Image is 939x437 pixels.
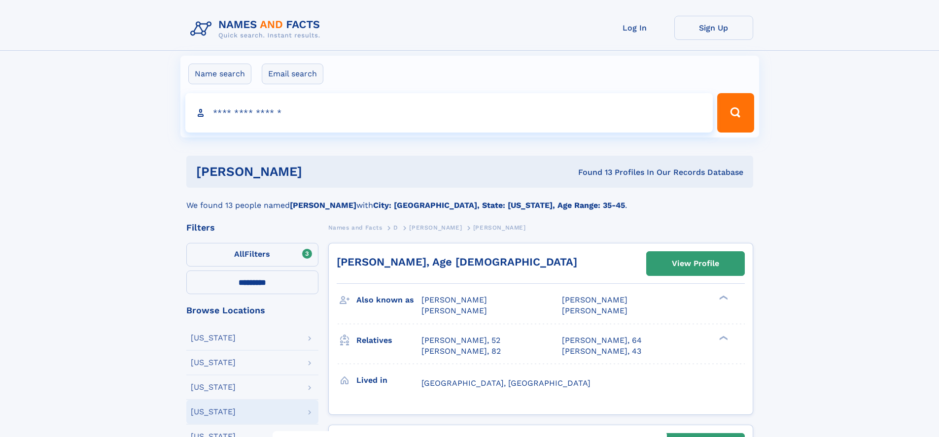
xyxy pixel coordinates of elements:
[473,224,526,231] span: [PERSON_NAME]
[337,256,577,268] a: [PERSON_NAME], Age [DEMOGRAPHIC_DATA]
[234,249,244,259] span: All
[440,167,743,178] div: Found 13 Profiles In Our Records Database
[421,335,500,346] a: [PERSON_NAME], 52
[717,295,729,301] div: ❯
[672,252,719,275] div: View Profile
[409,221,462,234] a: [PERSON_NAME]
[186,223,318,232] div: Filters
[421,346,501,357] a: [PERSON_NAME], 82
[562,306,627,315] span: [PERSON_NAME]
[409,224,462,231] span: [PERSON_NAME]
[186,306,318,315] div: Browse Locations
[562,346,641,357] a: [PERSON_NAME], 43
[328,221,383,234] a: Names and Facts
[191,359,236,367] div: [US_STATE]
[186,16,328,42] img: Logo Names and Facts
[562,335,642,346] a: [PERSON_NAME], 64
[421,295,487,304] span: [PERSON_NAME]
[421,306,487,315] span: [PERSON_NAME]
[717,93,754,133] button: Search Button
[674,16,753,40] a: Sign Up
[262,64,323,84] label: Email search
[393,224,398,231] span: D
[356,292,421,308] h3: Also known as
[196,166,440,178] h1: [PERSON_NAME]
[191,408,236,416] div: [US_STATE]
[717,335,729,341] div: ❯
[393,221,398,234] a: D
[191,334,236,342] div: [US_STATE]
[356,332,421,349] h3: Relatives
[290,201,356,210] b: [PERSON_NAME]
[595,16,674,40] a: Log In
[191,383,236,391] div: [US_STATE]
[421,378,591,388] span: [GEOGRAPHIC_DATA], [GEOGRAPHIC_DATA]
[356,372,421,389] h3: Lived in
[373,201,625,210] b: City: [GEOGRAPHIC_DATA], State: [US_STATE], Age Range: 35-45
[185,93,713,133] input: search input
[188,64,251,84] label: Name search
[186,188,753,211] div: We found 13 people named with .
[647,252,744,275] a: View Profile
[562,295,627,304] span: [PERSON_NAME]
[186,243,318,267] label: Filters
